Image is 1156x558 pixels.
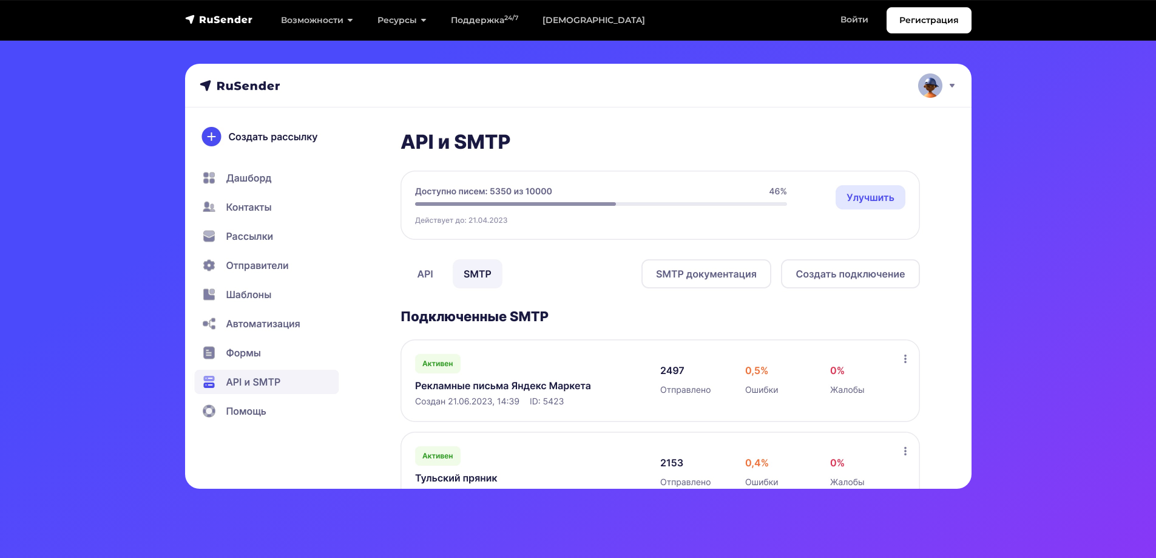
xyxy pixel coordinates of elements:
a: Поддержка24/7 [439,8,530,33]
img: hero-transactional-min.jpg [185,64,972,489]
a: Возможности [269,8,365,33]
a: Регистрация [887,7,972,33]
sup: 24/7 [504,14,518,22]
a: Ресурсы [365,8,439,33]
a: Войти [828,7,881,32]
a: [DEMOGRAPHIC_DATA] [530,8,657,33]
img: RuSender [185,13,253,26]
